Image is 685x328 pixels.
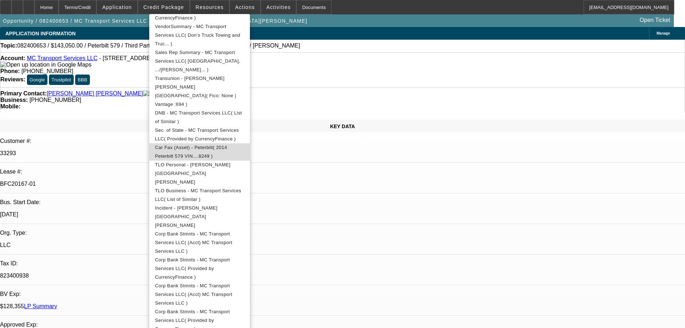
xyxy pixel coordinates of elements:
[155,110,242,124] span: DNB - MC Transport Services LLC( List of Similar )
[149,143,250,161] button: Car Fax (Asset) - Peterbilt( 2014 Peterbilt 579 VIN....8249 )
[149,187,250,204] button: TLO Business - MC Transport Services LLC( List of Similar )
[155,231,232,254] span: Corp Bank Stmnts - MC Transport Services LLC( (Acct) MC Transport Services LLC )
[149,109,250,126] button: DNB - MC Transport Services LLC( List of Similar )
[155,205,218,228] span: Incident - [PERSON_NAME][GEOGRAPHIC_DATA][PERSON_NAME]
[149,282,250,307] button: Corp Bank Stmnts - MC Transport Services LLC( (Acct) MC Transport Services LLC )
[149,256,250,282] button: Corp Bank Stmnts - MC Transport Services LLC( Provided by CurrencyFinance )
[149,48,250,74] button: Sales Rep Summary - MC Transport Services LLC( Wachendorf, .../O'Connor, K... )
[149,161,250,187] button: TLO Personal - Palacio Caro, Marco
[155,76,236,107] span: Transunion - [PERSON_NAME] [PERSON_NAME][GEOGRAPHIC_DATA]( Fico: None | Vantage :694 )
[155,283,232,306] span: Corp Bank Stmnts - MC Transport Services LLC( (Acct) MC Transport Services LLC )
[149,230,250,256] button: Corp Bank Stmnts - MC Transport Services LLC( (Acct) MC Transport Services LLC )
[155,24,240,46] span: VendorSummary - MC Transport Services LLC( Don's Truck Towing and Truc... )
[149,22,250,48] button: VendorSummary - MC Transport Services LLC( Don's Truck Towing and Truc... )
[149,204,250,230] button: Incident - Palacio Caro, Marco
[149,126,250,143] button: Sec. of State - MC Transport Services LLC( Provided by CurrencyFinance )
[155,188,241,202] span: TLO Business - MC Transport Services LLC( List of Similar )
[155,257,230,280] span: Corp Bank Stmnts - MC Transport Services LLC( Provided by CurrencyFinance )
[155,162,230,185] span: TLO Personal - [PERSON_NAME][GEOGRAPHIC_DATA][PERSON_NAME]
[155,127,239,141] span: Sec. of State - MC Transport Services LLC( Provided by CurrencyFinance )
[149,74,250,109] button: Transunion - Palacio Caro, Marco( Fico: None | Vantage :694 )
[155,145,227,159] span: Car Fax (Asset) - Peterbilt( 2014 Peterbilt 579 VIN....8249 )
[155,50,240,72] span: Sales Rep Summary - MC Transport Services LLC( [GEOGRAPHIC_DATA], .../[PERSON_NAME]... )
